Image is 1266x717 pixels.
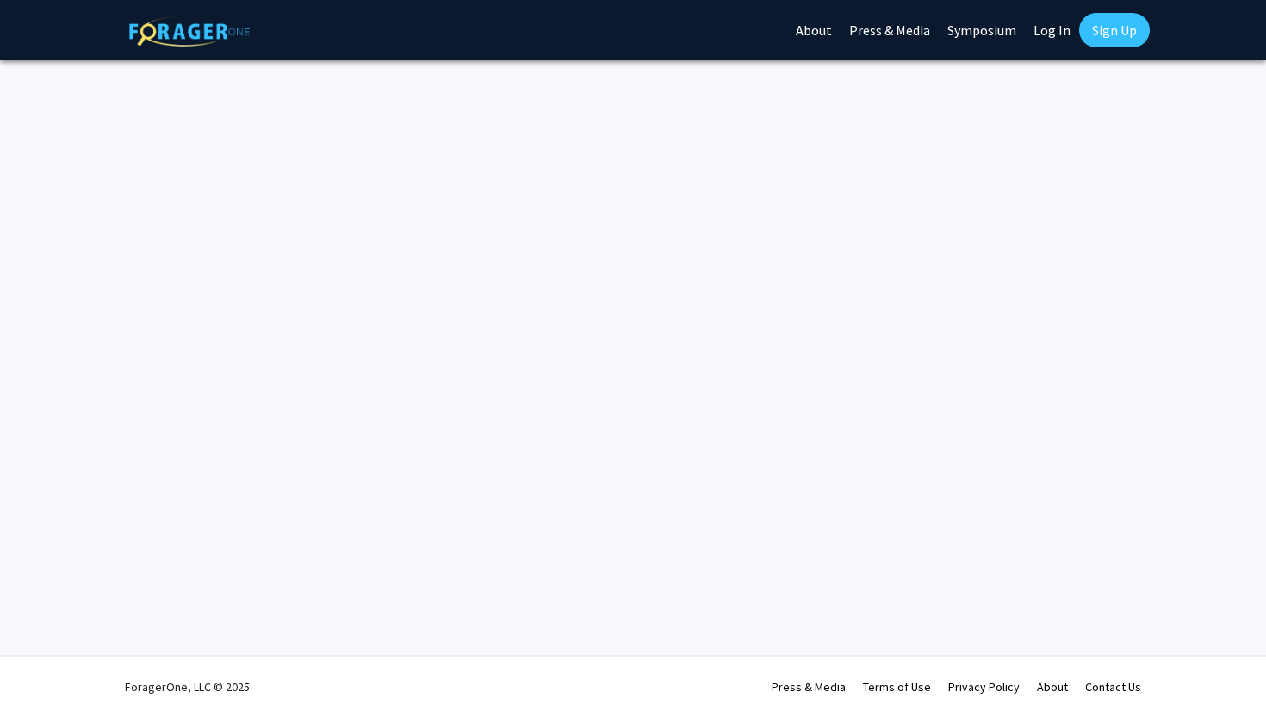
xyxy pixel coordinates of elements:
a: Terms of Use [863,679,931,695]
img: ForagerOne Logo [129,16,250,47]
a: Sign Up [1079,13,1150,47]
a: Contact Us [1085,679,1141,695]
div: ForagerOne, LLC © 2025 [125,657,250,717]
a: About [1037,679,1068,695]
a: Privacy Policy [948,679,1020,695]
a: Press & Media [772,679,846,695]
